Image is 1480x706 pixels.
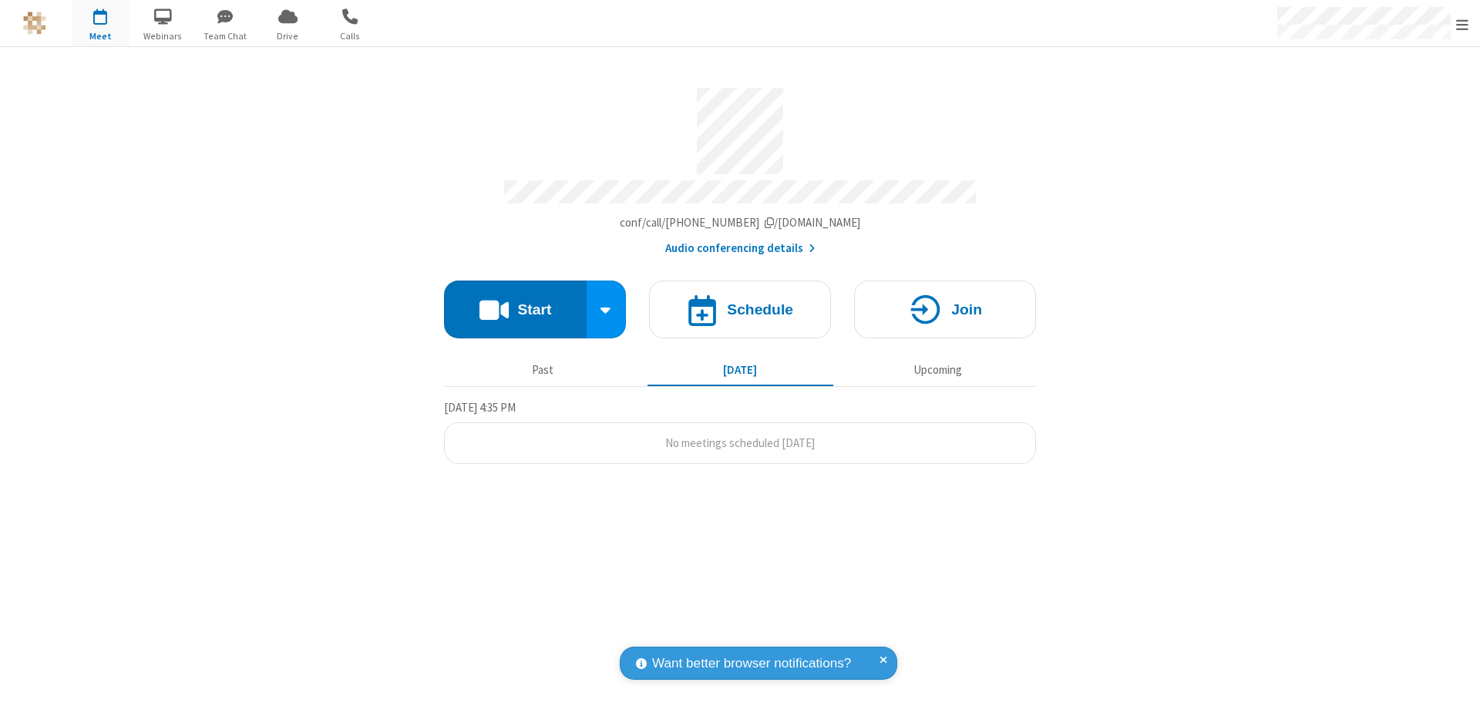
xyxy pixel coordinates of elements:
[854,281,1036,338] button: Join
[652,654,851,674] span: Want better browser notifications?
[444,281,587,338] button: Start
[197,29,254,43] span: Team Chat
[951,302,982,317] h4: Join
[845,355,1031,385] button: Upcoming
[444,400,516,415] span: [DATE] 4:35 PM
[620,214,861,232] button: Copy my meeting room linkCopy my meeting room link
[647,355,833,385] button: [DATE]
[649,281,831,338] button: Schedule
[727,302,793,317] h4: Schedule
[665,435,815,450] span: No meetings scheduled [DATE]
[444,76,1036,257] section: Account details
[620,215,861,230] span: Copy my meeting room link
[517,302,551,317] h4: Start
[321,29,379,43] span: Calls
[259,29,317,43] span: Drive
[23,12,46,35] img: QA Selenium DO NOT DELETE OR CHANGE
[444,398,1036,465] section: Today's Meetings
[72,29,129,43] span: Meet
[134,29,192,43] span: Webinars
[450,355,636,385] button: Past
[665,240,816,257] button: Audio conferencing details
[587,281,627,338] div: Start conference options
[1441,666,1468,695] iframe: Chat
